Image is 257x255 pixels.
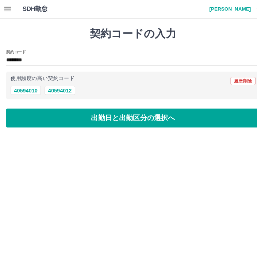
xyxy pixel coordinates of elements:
[223,74,247,82] button: 履歴削除
[6,47,25,53] h2: 契約コード
[43,83,72,92] button: 40594012
[10,73,72,79] p: 使用頻度の高い契約コード
[6,105,251,123] button: 出勤日と出勤区分の選択へ
[6,27,251,39] h1: 契約コードの入力
[10,83,39,92] button: 40594010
